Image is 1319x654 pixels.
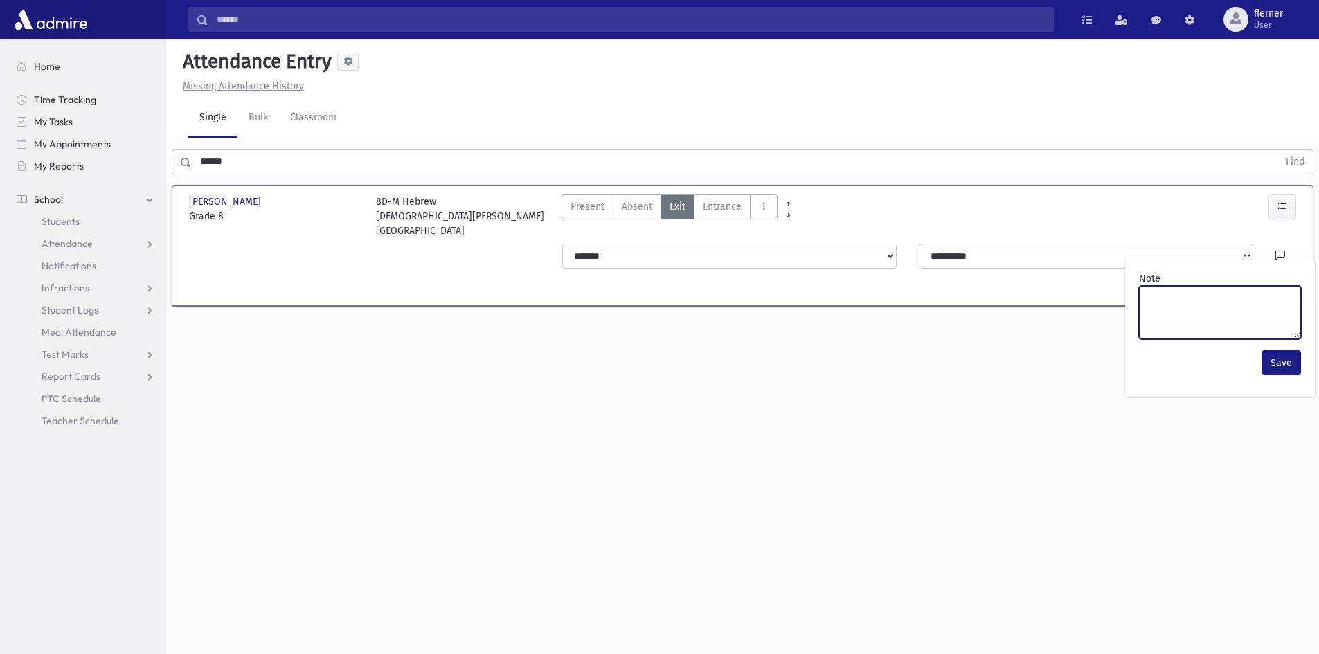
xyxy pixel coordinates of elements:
[6,89,165,111] a: Time Tracking
[42,392,101,405] span: PTC Schedule
[6,388,165,410] a: PTC Schedule
[279,99,348,138] a: Classroom
[42,326,116,338] span: Meal Attendance
[622,199,652,214] span: Absent
[6,365,165,388] a: Report Cards
[6,277,165,299] a: Infractions
[34,60,60,73] span: Home
[1262,350,1301,375] button: Save
[42,282,89,294] span: Infractions
[34,193,63,206] span: School
[6,111,165,133] a: My Tasks
[42,304,98,316] span: Student Logs
[34,138,111,150] span: My Appointments
[1254,8,1283,19] span: flerner
[6,255,165,277] a: Notifications
[6,188,165,210] a: School
[6,55,165,78] a: Home
[42,370,100,383] span: Report Cards
[189,194,264,209] span: [PERSON_NAME]
[376,194,549,238] div: 8D-M Hebrew [DEMOGRAPHIC_DATA][PERSON_NAME][GEOGRAPHIC_DATA]
[188,99,237,138] a: Single
[42,215,80,228] span: Students
[6,321,165,343] a: Meal Attendance
[183,80,304,92] u: Missing Attendance History
[6,133,165,155] a: My Appointments
[11,6,91,33] img: AdmirePro
[34,160,84,172] span: My Reports
[562,194,778,238] div: AttTypes
[1139,271,1160,286] label: Note
[189,209,362,224] span: Grade 8
[34,116,73,128] span: My Tasks
[237,99,279,138] a: Bulk
[34,93,96,106] span: Time Tracking
[6,299,165,321] a: Student Logs
[42,260,96,272] span: Notifications
[6,210,165,233] a: Students
[42,348,89,361] span: Test Marks
[177,80,304,92] a: Missing Attendance History
[1254,19,1283,30] span: User
[42,415,119,427] span: Teacher Schedule
[177,50,332,73] h5: Attendance Entry
[6,155,165,177] a: My Reports
[670,199,685,214] span: Exit
[42,237,93,250] span: Attendance
[703,199,742,214] span: Entrance
[6,233,165,255] a: Attendance
[208,7,1053,32] input: Search
[6,410,165,432] a: Teacher Schedule
[1277,150,1313,174] button: Find
[6,343,165,365] a: Test Marks
[571,199,604,214] span: Present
